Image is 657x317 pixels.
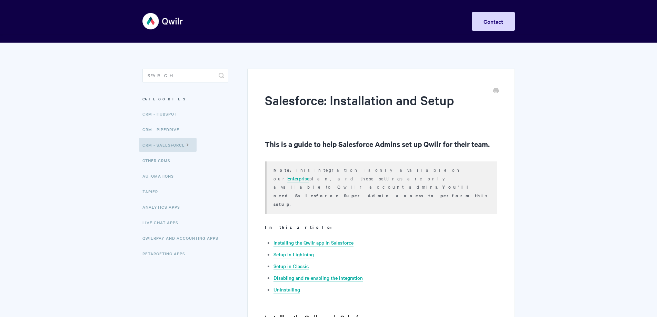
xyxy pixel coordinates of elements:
[273,274,363,282] a: Disabling and re-enabling the integration
[142,107,182,121] a: CRM - HubSpot
[142,69,228,82] input: Search
[142,122,185,136] a: CRM - Pipedrive
[472,12,515,31] a: Contact
[265,91,487,121] h1: Salesforce: Installation and Setup
[273,167,296,173] strong: Note:
[287,175,309,182] a: Enterprise
[265,224,336,230] b: In this article:
[142,247,190,260] a: Retargeting Apps
[142,216,183,229] a: Live Chat Apps
[273,262,309,270] a: Setup in Classic
[273,251,314,258] a: Setup in Lightning
[273,239,354,247] a: Installing the Qwilr app in Salesforce
[139,138,197,152] a: CRM - Salesforce
[142,8,183,34] img: Qwilr Help Center
[142,185,163,198] a: Zapier
[142,93,228,105] h3: Categories
[273,286,300,294] a: Uninstalling
[142,200,185,214] a: Analytics Apps
[142,231,223,245] a: QwilrPay and Accounting Apps
[273,166,488,208] p: This integration is only available on our plan, and these settings are only available to Qwilr ac...
[273,184,488,207] strong: You'll need Salesforce Super Admin access to perform this setup
[265,138,497,149] h2: This is a guide to help Salesforce Admins set up Qwilr for their team.
[142,169,179,183] a: Automations
[493,87,499,95] a: Print this Article
[142,153,176,167] a: Other CRMs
